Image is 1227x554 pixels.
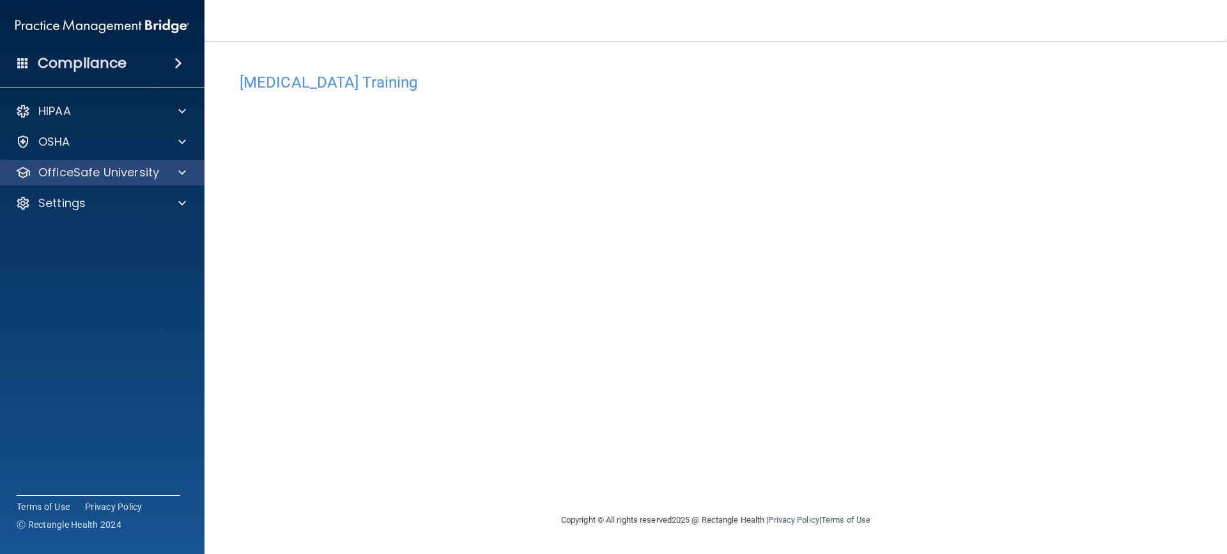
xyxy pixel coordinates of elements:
[240,74,1192,91] h4: [MEDICAL_DATA] Training
[1006,463,1212,514] iframe: Drift Widget Chat Controller
[15,196,186,211] a: Settings
[482,500,949,541] div: Copyright © All rights reserved 2025 @ Rectangle Health | |
[17,518,121,531] span: Ⓒ Rectangle Health 2024
[17,500,70,513] a: Terms of Use
[15,134,186,150] a: OSHA
[768,515,819,525] a: Privacy Policy
[15,165,186,180] a: OfficeSafe University
[38,196,86,211] p: Settings
[240,98,879,491] iframe: covid-19
[38,104,71,119] p: HIPAA
[85,500,143,513] a: Privacy Policy
[15,13,189,39] img: PMB logo
[38,165,159,180] p: OfficeSafe University
[38,134,70,150] p: OSHA
[821,515,870,525] a: Terms of Use
[15,104,186,119] a: HIPAA
[38,54,127,72] h4: Compliance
